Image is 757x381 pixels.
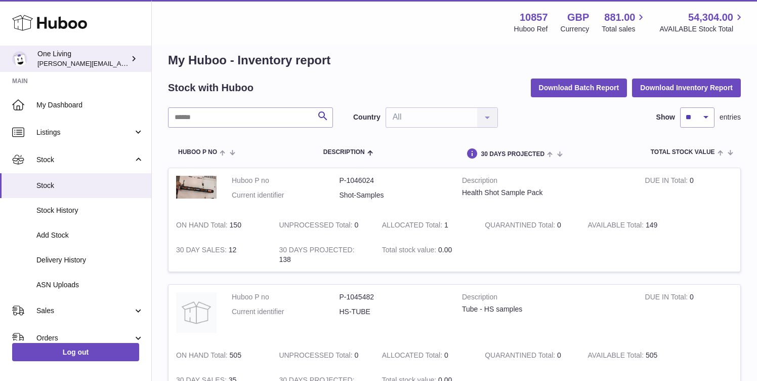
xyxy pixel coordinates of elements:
[168,52,741,68] h1: My Huboo - Inventory report
[271,238,374,272] td: 138
[514,24,548,34] div: Huboo Ref
[645,176,690,187] strong: DUE IN Total
[36,181,144,190] span: Stock
[232,176,340,185] dt: Huboo P no
[271,213,374,238] td: 0
[232,292,340,302] dt: Huboo P no
[580,343,683,368] td: 505
[176,292,217,333] img: product image
[279,246,354,256] strong: 30 DAYS PROJECTED
[462,176,630,188] strong: Description
[36,100,144,110] span: My Dashboard
[37,59,203,67] span: [PERSON_NAME][EMAIL_ADDRESS][DOMAIN_NAME]
[382,221,444,232] strong: ALLOCATED Total
[382,351,444,362] strong: ALLOCATED Total
[37,49,129,68] div: One Living
[232,307,340,317] dt: Current identifier
[462,304,630,314] div: Tube - HS samples
[659,11,745,34] a: 54,304.00 AVAILABLE Stock Total
[271,343,374,368] td: 0
[178,149,217,156] span: Huboo P no
[12,343,139,361] a: Log out
[481,151,544,158] span: 30 DAYS PROJECTED
[485,221,557,232] strong: QUARANTINED Total
[340,176,447,185] dd: P-1046024
[36,333,133,343] span: Orders
[340,190,447,200] dd: Shot-Samples
[340,292,447,302] dd: P-1045482
[638,168,740,213] td: 0
[557,351,561,359] span: 0
[279,351,354,362] strong: UNPROCESSED Total
[720,112,741,122] span: entries
[382,246,438,256] strong: Total stock value
[176,246,229,256] strong: 30 DAY SALES
[36,155,133,165] span: Stock
[462,188,630,198] div: Health Shot Sample Pack
[176,176,217,199] img: product image
[604,11,635,24] span: 881.00
[279,221,354,232] strong: UNPROCESSED Total
[232,190,340,200] dt: Current identifier
[374,343,477,368] td: 0
[659,24,745,34] span: AVAILABLE Stock Total
[531,79,627,97] button: Download Batch Report
[588,351,646,362] strong: AVAILABLE Total
[374,213,477,238] td: 1
[168,81,254,95] h2: Stock with Huboo
[169,213,271,238] td: 150
[36,280,144,290] span: ASN Uploads
[656,112,675,122] label: Show
[340,307,447,317] dd: HS-TUBE
[36,128,133,137] span: Listings
[602,24,647,34] span: Total sales
[602,11,647,34] a: 881.00 Total sales
[176,221,230,232] strong: ON HAND Total
[176,351,230,362] strong: ON HAND Total
[36,206,144,215] span: Stock History
[36,306,133,316] span: Sales
[462,292,630,304] strong: Description
[651,149,715,156] span: Total stock value
[353,112,381,122] label: Country
[561,24,590,34] div: Currency
[688,11,733,24] span: 54,304.00
[36,255,144,265] span: Delivery History
[12,51,27,66] img: Jessica@oneliving.com
[588,221,646,232] strong: AVAILABLE Total
[485,351,557,362] strong: QUARANTINED Total
[323,149,365,156] span: Description
[169,343,271,368] td: 505
[567,11,589,24] strong: GBP
[169,238,271,272] td: 12
[580,213,683,238] td: 149
[520,11,548,24] strong: 10857
[557,221,561,229] span: 0
[36,231,144,240] span: Add Stock
[632,79,741,97] button: Download Inventory Report
[645,293,690,303] strong: DUE IN Total
[638,285,740,343] td: 0
[438,246,452,254] span: 0.00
